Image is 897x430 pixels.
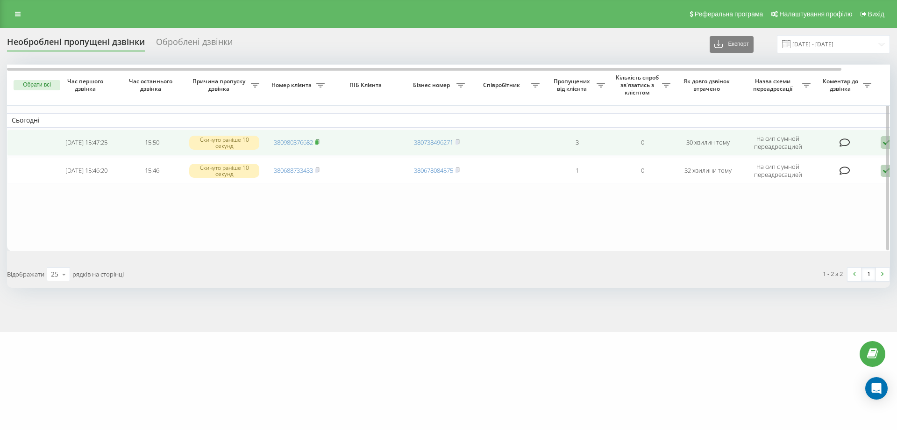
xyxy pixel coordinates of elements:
span: Час першого дзвінка [61,78,112,92]
td: На сип с умной переадресацией [740,158,815,184]
div: Скинуто раніше 10 секунд [189,164,259,178]
div: 25 [51,270,58,279]
span: Реферальна програма [695,10,763,18]
span: Співробітник [474,81,531,89]
td: [DATE] 15:46:20 [54,158,119,184]
span: Коментар до дзвінка [820,78,863,92]
div: Оброблені дзвінки [156,37,233,51]
button: Експорт [710,36,754,53]
td: На сип с умной переадресацией [740,130,815,156]
span: Назва схеми переадресації [745,78,802,92]
a: 380738496271 [414,138,453,146]
td: 0 [610,158,675,184]
span: Пропущених від клієнта [549,78,597,92]
span: Бізнес номер [409,81,456,89]
td: 1 [544,158,610,184]
td: 0 [610,130,675,156]
span: ПІБ Клієнта [337,81,396,89]
div: Необроблені пропущені дзвінки [7,37,145,51]
a: 380678084575 [414,166,453,175]
td: 30 хвилин тому [675,130,740,156]
td: [DATE] 15:47:25 [54,130,119,156]
span: Відображати [7,270,44,278]
a: 380980376682 [274,138,313,146]
span: рядків на сторінці [72,270,124,278]
a: 1 [861,268,876,281]
td: 32 хвилини тому [675,158,740,184]
span: Кількість спроб зв'язатись з клієнтом [614,74,662,96]
span: Причина пропуску дзвінка [189,78,251,92]
span: Вихід [868,10,884,18]
span: Налаштування профілю [779,10,852,18]
td: 3 [544,130,610,156]
td: 15:50 [119,130,185,156]
div: Open Intercom Messenger [865,377,888,400]
a: 380688733433 [274,166,313,175]
span: Час останнього дзвінка [127,78,177,92]
span: Як довго дзвінок втрачено [683,78,733,92]
button: Обрати всі [14,80,60,90]
td: 15:46 [119,158,185,184]
span: Номер клієнта [269,81,316,89]
div: 1 - 2 з 2 [823,269,843,278]
div: Скинуто раніше 10 секунд [189,136,259,150]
